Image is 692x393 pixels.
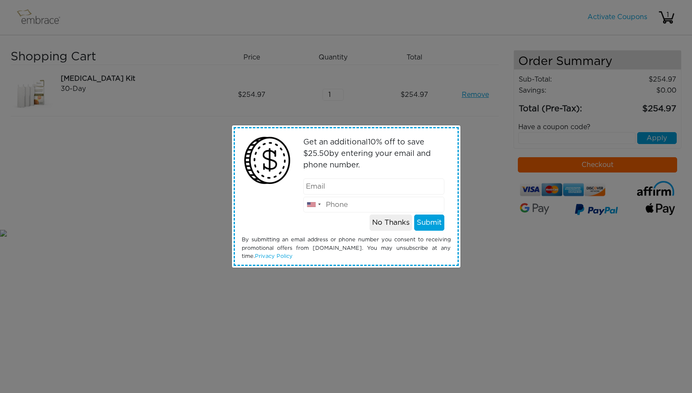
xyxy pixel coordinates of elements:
[240,133,295,188] img: money2.png
[303,178,444,195] input: Email
[370,215,412,231] button: No Thanks
[303,137,444,171] p: Get an additional % off to save $ by entering your email and phone number.
[235,236,457,260] div: By submitting an email address or phone number you consent to receiving promotional offers from [...
[304,197,323,212] div: United States: +1
[255,254,293,259] a: Privacy Policy
[414,215,444,231] button: Submit
[308,150,329,158] span: 25.50
[303,197,444,213] input: Phone
[368,139,376,146] span: 10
